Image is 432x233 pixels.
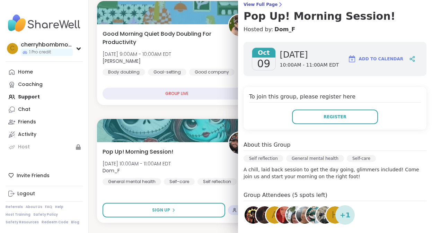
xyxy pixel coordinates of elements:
span: Good Morning Quiet Body Doubling For Productivity [103,30,220,46]
a: Redeem Code [42,220,68,225]
a: Safety Policy [33,212,58,217]
h4: Group Attendees (5 spots left) [244,191,426,201]
img: ShareWell Logomark [348,55,356,63]
div: cherryhbombmom [21,41,73,49]
img: mrsperozek43 [245,206,262,224]
span: A [272,208,278,222]
a: lyssa [255,205,274,225]
div: Self reflection [244,155,283,162]
div: Body doubling [103,69,145,76]
span: Oct [252,48,275,58]
div: General mental health [103,178,161,185]
span: 10:00AM - 11:00AM EDT [280,62,339,69]
div: Activity [18,131,36,138]
a: Host Training [6,212,30,217]
a: Activity [6,128,83,141]
span: Register [324,114,346,120]
div: Invite Friends [6,169,83,182]
a: Chat [6,103,83,116]
a: Coaching [6,78,83,91]
img: lyssa [256,206,273,224]
a: Safety Resources [6,220,39,225]
a: FAQ [45,205,52,209]
a: Help [55,205,63,209]
span: 09 [257,58,270,70]
div: Self reflection [197,178,237,185]
img: Monica2025 [296,206,314,224]
div: GROUP LIVE [103,88,252,100]
img: Dom_F [229,132,250,154]
span: Add to Calendar [359,56,403,62]
span: + 1 [340,210,351,220]
a: mrsperozek43 [244,205,263,225]
img: Lisa318 [306,206,324,224]
button: Sign Up [103,203,225,217]
a: A [265,205,284,225]
a: h [325,205,345,225]
a: Lisa318 [305,205,325,225]
a: Sadiesaid [275,205,294,225]
button: Add to Calendar [345,51,406,67]
p: A chill, laid back session to get the day going, glimmers included! Come join us and start your m... [244,166,426,180]
img: ShareWell Nav Logo [6,11,83,35]
div: General mental health [286,155,344,162]
h4: To join this group, please register here [249,93,421,103]
div: Coaching [18,81,43,88]
div: Logout [17,190,35,197]
div: Good company [189,69,235,76]
a: Blog [71,220,79,225]
div: Self-care [164,178,195,185]
a: laurareidwitt [285,205,305,225]
div: Home [18,69,33,76]
span: Pop Up! Morning Session! [103,148,173,156]
h4: About this Group [244,141,290,149]
span: 1 Pro credit [29,49,51,55]
img: Adrienne_QueenOfTheDawn [229,15,250,36]
a: Logout [6,188,83,200]
div: Friends [18,119,36,126]
span: [DATE] 10:00AM - 11:00AM EDT [103,160,171,167]
span: View Full Page [244,2,426,7]
a: Referrals [6,205,23,209]
a: Monica2025 [295,205,315,225]
img: Sadiesaid [276,206,293,224]
a: About Us [26,205,42,209]
span: c [10,44,15,53]
a: Amie89 [315,205,335,225]
img: Amie89 [316,206,334,224]
div: Goal-setting [148,69,186,76]
a: Dom_F [274,25,295,34]
span: h [332,208,338,222]
b: [PERSON_NAME] [103,58,141,64]
span: [DATE] 9:00AM - 10:00AM EDT [103,51,171,58]
img: laurareidwitt [286,206,303,224]
a: Host [6,141,83,153]
h3: Pop Up! Morning Session! [244,10,426,23]
div: Host [18,144,30,150]
a: Home [6,66,83,78]
div: Chat [18,106,30,113]
button: Register [292,110,378,124]
a: Friends [6,116,83,128]
span: Sign Up [152,207,170,213]
div: Self-care [347,155,376,162]
h4: Hosted by: [244,25,426,34]
span: [DATE] [280,49,339,60]
b: Dom_F [103,167,120,174]
a: View Full PagePop Up! Morning Session! [244,2,426,23]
